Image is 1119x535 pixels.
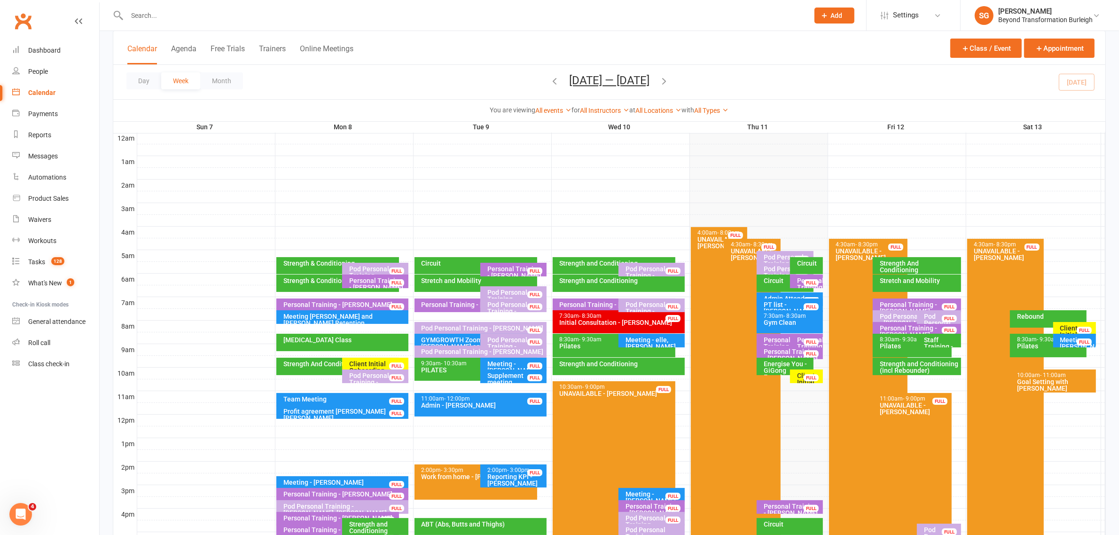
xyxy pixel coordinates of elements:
[421,348,545,355] div: Pod Personal Training - [PERSON_NAME]
[942,315,957,322] div: FULL
[559,313,683,319] div: 7:30am
[283,301,407,308] div: Personal Training - [PERSON_NAME]
[665,493,681,500] div: FULL
[625,491,683,504] div: Meeting - [PERSON_NAME]
[12,167,99,188] a: Automations
[28,68,48,75] div: People
[1017,372,1094,378] div: 10:00am
[283,491,407,497] div: Personal Training - [PERSON_NAME]
[572,106,580,114] strong: for
[490,106,536,114] strong: You are viewing
[636,107,682,114] a: All Locations
[12,230,99,252] a: Workouts
[797,337,821,363] div: Personal Training - [PERSON_NAME]
[1077,338,1092,346] div: FULL
[28,47,61,54] div: Dashboard
[1025,244,1040,251] div: FULL
[413,121,551,133] th: Tue 9
[794,256,809,263] div: FULL
[389,493,404,500] div: FULL
[559,319,683,326] div: Initial Consultation - [PERSON_NAME]
[29,503,36,511] span: 4
[349,521,407,534] div: Strength and Conditioning
[389,481,404,488] div: FULL
[630,106,636,114] strong: at
[12,252,99,273] a: Tasks 128
[28,339,50,346] div: Roll call
[625,337,683,350] div: Meeting - elle, [PERSON_NAME]
[28,258,45,266] div: Tasks
[966,121,1101,133] th: Sat 13
[763,348,821,362] div: Personal Training - [PERSON_NAME]
[389,303,404,310] div: FULL
[932,398,947,405] div: FULL
[389,362,404,370] div: FULL
[421,367,536,373] div: PILATES
[879,277,959,284] div: Stretch and Mobility
[797,372,821,412] div: Client Initial Onboarding Session. - [PERSON_NAME]
[763,277,812,284] div: Circuit
[923,337,959,356] div: Staff Training - [PERSON_NAME]
[763,319,821,326] div: Gym Clean
[804,374,819,381] div: FULL
[113,485,137,497] th: 3pm
[856,241,878,248] span: - 8:30pm
[12,103,99,125] a: Payments
[665,303,681,310] div: FULL
[283,527,398,533] div: Personal Training - [PERSON_NAME]
[751,241,773,248] span: - 8:30pm
[879,301,959,315] div: Personal Training - [PERSON_NAME]
[113,344,137,356] th: 9am
[942,303,957,310] div: FULL
[12,209,99,230] a: Waivers
[998,16,1093,24] div: Beyond Transformation Burleigh
[349,277,407,291] div: Personal Training - [PERSON_NAME]
[1017,378,1094,392] div: Goal Setting with [PERSON_NAME]
[12,332,99,354] a: Roll call
[283,503,407,516] div: Pod Personal Training - [PERSON_NAME], [PERSON_NAME]...
[697,230,746,236] div: 4:00am
[487,372,545,412] div: Supplement meeting, [PERSON_NAME], [PERSON_NAME] Elle [PERSON_NAME]
[783,313,806,319] span: - 8:30am
[421,473,536,480] div: Work from home - [PERSON_NAME]
[283,408,407,421] div: Profit agreement [PERSON_NAME] [PERSON_NAME]
[421,337,536,356] div: GYMGROWTH Zoom Meeting - [PERSON_NAME] and [PERSON_NAME]
[527,469,542,476] div: FULL
[113,509,137,520] th: 4pm
[804,297,819,304] div: FULL
[888,244,903,251] div: FULL
[283,337,407,343] div: [MEDICAL_DATA] Class
[583,384,605,390] span: - 9:00pm
[1017,313,1085,320] div: Rebound
[113,250,137,262] th: 5am
[113,415,137,426] th: 12pm
[804,338,819,346] div: FULL
[487,361,545,374] div: Meeting - [PERSON_NAME]
[445,395,470,402] span: - 12:00pm
[893,5,919,26] span: Settings
[126,72,161,89] button: Day
[161,72,200,89] button: Week
[421,521,545,527] div: ABT (Abs, Butts and Thighs)
[300,44,353,64] button: Online Meetings
[797,277,821,304] div: Personal Training - [PERSON_NAME]
[283,260,398,267] div: Strength & Conditioning
[527,267,542,275] div: FULL
[579,313,602,319] span: - 8:30am
[665,315,681,322] div: FULL
[113,180,137,191] th: 2am
[804,350,819,357] div: FULL
[569,74,649,87] button: [DATE] — [DATE]
[380,517,395,524] div: FULL
[1024,39,1095,58] button: Appointment
[998,7,1093,16] div: [PERSON_NAME]
[527,303,542,310] div: FULL
[283,277,398,284] div: Strength & Conditioning
[559,361,683,367] div: Strength and Conditioning
[127,44,157,64] button: Calendar
[923,313,959,353] div: Pod Personal Training - [GEOGRAPHIC_DATA][PERSON_NAME], [PERSON_NAME]...
[814,8,854,24] button: Add
[113,133,137,144] th: 12am
[28,279,62,287] div: What's New
[137,121,275,133] th: Sun 7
